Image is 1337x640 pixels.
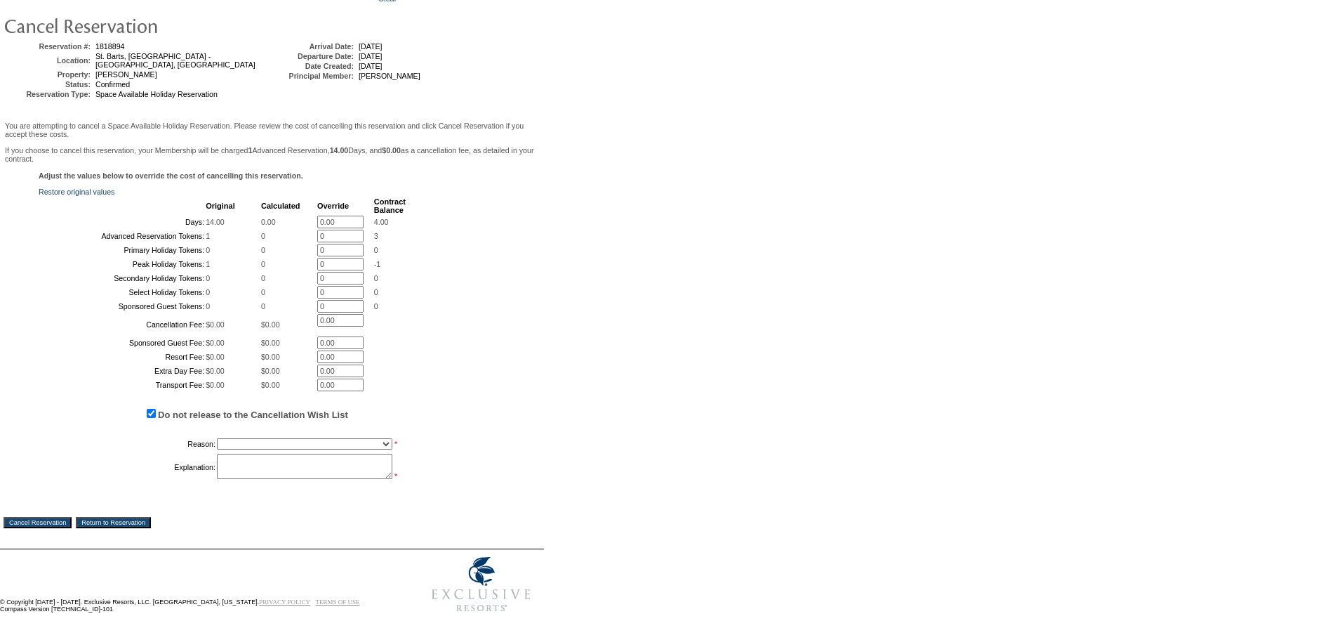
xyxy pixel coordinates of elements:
[374,218,389,226] span: 4.00
[374,232,378,240] span: 3
[261,274,265,282] span: 0
[261,381,280,389] span: $0.00
[5,122,539,138] p: You are attempting to cancel a Space Available Holiday Reservation. Please review the cost of can...
[40,351,204,363] td: Resort Fee:
[40,337,204,349] td: Sponsored Guest Fee:
[206,353,225,361] span: $0.00
[261,367,280,375] span: $0.00
[270,62,354,70] td: Date Created:
[374,260,380,268] span: -1
[270,42,354,51] td: Arrival Date:
[5,146,539,163] p: If you choose to cancel this reservation, your Membership will be charged Advanced Reservation, D...
[40,286,204,299] td: Select Holiday Tokens:
[374,197,406,214] b: Contract Balance
[39,188,114,196] a: Restore original values
[6,70,91,79] td: Property:
[95,42,125,51] span: 1818894
[374,302,378,311] span: 0
[40,216,204,228] td: Days:
[270,52,354,60] td: Departure Date:
[261,202,300,210] b: Calculated
[359,42,383,51] span: [DATE]
[206,246,210,254] span: 0
[261,218,276,226] span: 0.00
[206,288,210,296] span: 0
[261,260,265,268] span: 0
[40,379,204,391] td: Transport Fee:
[206,232,210,240] span: 1
[39,171,303,180] b: Adjust the values below to override the cost of cancelling this reservation.
[76,517,151,528] input: Return to Reservation
[270,72,354,80] td: Principal Member:
[6,52,91,69] td: Location:
[6,90,91,98] td: Reservation Type:
[374,288,378,296] span: 0
[359,62,383,70] span: [DATE]
[248,146,253,155] b: 1
[374,274,378,282] span: 0
[206,202,235,210] b: Original
[261,320,280,329] span: $0.00
[206,381,225,389] span: $0.00
[206,320,225,329] span: $0.00
[316,599,360,606] a: TERMS OF USE
[206,302,210,311] span: 0
[382,146,401,155] b: $0.00
[40,258,204,270] td: Peak Holiday Tokens:
[40,314,204,335] td: Cancellation Fee:
[261,232,265,240] span: 0
[40,272,204,285] td: Secondary Holiday Tokens:
[95,70,157,79] span: [PERSON_NAME]
[259,599,310,606] a: PRIVACY POLICY
[40,365,204,377] td: Extra Day Fee:
[261,246,265,254] span: 0
[40,300,204,313] td: Sponsored Guest Tokens:
[40,230,204,242] td: Advanced Reservation Tokens:
[206,260,210,268] span: 1
[359,72,420,80] span: [PERSON_NAME]
[330,146,349,155] b: 14.00
[95,52,255,69] span: St. Barts, [GEOGRAPHIC_DATA] - [GEOGRAPHIC_DATA], [GEOGRAPHIC_DATA]
[261,302,265,311] span: 0
[261,288,265,296] span: 0
[4,11,284,39] img: pgTtlCancelRes.gif
[40,244,204,256] td: Primary Holiday Tokens:
[4,517,72,528] input: Cancel Reservation
[206,339,225,347] span: $0.00
[6,42,91,51] td: Reservation #:
[206,218,225,226] span: 14.00
[261,353,280,361] span: $0.00
[418,549,544,620] img: Exclusive Resorts
[359,52,383,60] span: [DATE]
[206,274,210,282] span: 0
[40,436,215,452] td: Reason:
[317,202,349,210] b: Override
[374,246,378,254] span: 0
[6,80,91,89] td: Status:
[206,367,225,375] span: $0.00
[95,90,218,98] span: Space Available Holiday Reservation
[158,410,348,420] label: Do not release to the Cancellation Wish List
[40,454,215,481] td: Explanation:
[95,80,130,89] span: Confirmed
[261,339,280,347] span: $0.00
